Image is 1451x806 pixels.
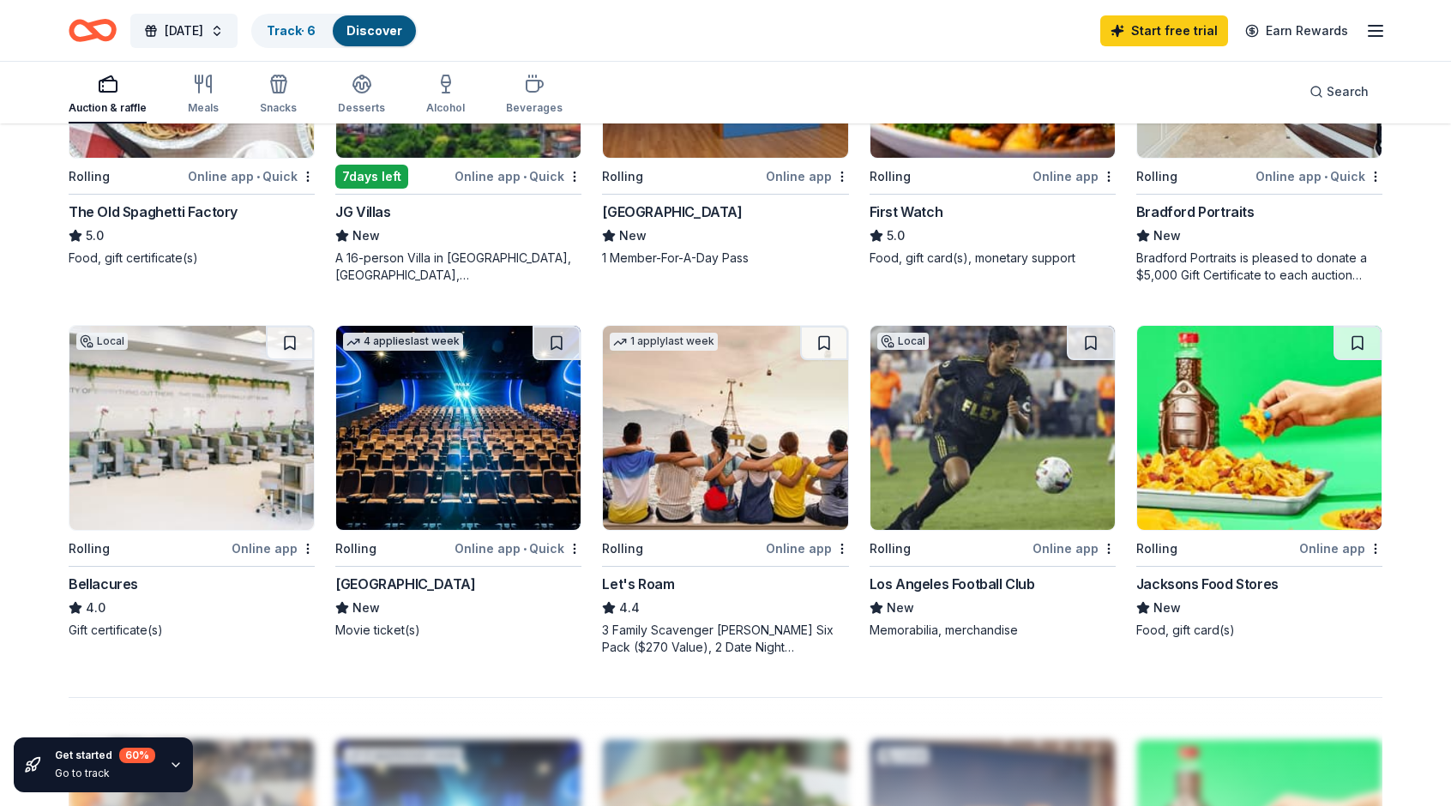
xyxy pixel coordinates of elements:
a: Start free trial [1100,15,1228,46]
div: Get started [55,748,155,763]
div: Online app Quick [1255,165,1382,187]
div: Rolling [870,538,911,559]
div: 4 applies last week [343,333,463,351]
div: Online app Quick [455,538,581,559]
img: Image for Cinépolis [336,326,581,530]
div: Desserts [338,101,385,115]
span: [DATE] [165,21,203,41]
div: Online app [1299,538,1382,559]
div: Online app [766,165,849,187]
div: Beverages [506,101,563,115]
div: Rolling [602,166,643,187]
div: 1 apply last week [610,333,718,351]
div: Movie ticket(s) [335,622,581,639]
a: Discover [346,23,402,38]
div: Let's Roam [602,574,674,594]
button: Meals [188,67,219,123]
div: Rolling [69,166,110,187]
div: Bellacures [69,574,138,594]
a: Home [69,10,117,51]
span: New [619,226,647,246]
div: Auction & raffle [69,101,147,115]
div: A 16-person Villa in [GEOGRAPHIC_DATA], [GEOGRAPHIC_DATA], [GEOGRAPHIC_DATA] for 7days/6nights (R... [335,250,581,284]
span: New [1153,226,1181,246]
a: Earn Rewards [1235,15,1358,46]
div: Gift certificate(s) [69,622,315,639]
span: • [523,542,527,556]
div: [GEOGRAPHIC_DATA] [335,574,475,594]
div: Rolling [335,538,376,559]
div: Memorabilia, merchandise [870,622,1116,639]
div: Online app [1033,165,1116,187]
div: [GEOGRAPHIC_DATA] [602,201,742,222]
button: Auction & raffle [69,67,147,123]
div: Bradford Portraits is pleased to donate a $5,000 Gift Certificate to each auction event, which in... [1136,250,1382,284]
div: 60 % [119,748,155,763]
button: Track· 6Discover [251,14,418,48]
button: Snacks [260,67,297,123]
span: 4.4 [619,598,640,618]
div: Online app Quick [188,165,315,187]
div: Rolling [1136,166,1177,187]
img: Image for Los Angeles Football Club [870,326,1115,530]
span: • [256,170,260,183]
div: Rolling [602,538,643,559]
div: Snacks [260,101,297,115]
a: Image for Jacksons Food StoresRollingOnline appJacksons Food StoresNewFood, gift card(s) [1136,325,1382,639]
span: 5.0 [887,226,905,246]
div: Rolling [69,538,110,559]
span: New [1153,598,1181,618]
button: Desserts [338,67,385,123]
div: JG Villas [335,201,390,222]
img: Image for Jacksons Food Stores [1137,326,1382,530]
div: Online app [232,538,315,559]
span: 5.0 [86,226,104,246]
div: Local [76,333,128,350]
div: 3 Family Scavenger [PERSON_NAME] Six Pack ($270 Value), 2 Date Night Scavenger [PERSON_NAME] Two ... [602,622,848,656]
div: 1 Member-For-A-Day Pass [602,250,848,267]
a: Image for Let's Roam1 applylast weekRollingOnline appLet's Roam4.43 Family Scavenger [PERSON_NAME... [602,325,848,656]
img: Image for Bellacures [69,326,314,530]
div: Food, gift card(s), monetary support [870,250,1116,267]
div: The Old Spaghetti Factory [69,201,238,222]
a: Image for BellacuresLocalRollingOnline appBellacures4.0Gift certificate(s) [69,325,315,639]
a: Image for Cinépolis4 applieslast weekRollingOnline app•Quick[GEOGRAPHIC_DATA]NewMovie ticket(s) [335,325,581,639]
div: Los Angeles Football Club [870,574,1035,594]
div: Local [877,333,929,350]
div: Food, gift certificate(s) [69,250,315,267]
a: Track· 6 [267,23,316,38]
div: Meals [188,101,219,115]
div: Rolling [1136,538,1177,559]
div: Alcohol [426,101,465,115]
div: Bradford Portraits [1136,201,1255,222]
div: Go to track [55,767,155,780]
span: Search [1327,81,1369,102]
button: Search [1296,75,1382,109]
button: [DATE] [130,14,238,48]
span: • [523,170,527,183]
div: Online app Quick [455,165,581,187]
div: Online app [1033,538,1116,559]
div: Rolling [870,166,911,187]
span: • [1324,170,1328,183]
span: New [352,598,380,618]
div: 7 days left [335,165,408,189]
a: Image for Los Angeles Football ClubLocalRollingOnline appLos Angeles Football ClubNewMemorabilia,... [870,325,1116,639]
div: Jacksons Food Stores [1136,574,1279,594]
span: New [352,226,380,246]
div: First Watch [870,201,943,222]
button: Alcohol [426,67,465,123]
div: Food, gift card(s) [1136,622,1382,639]
span: New [887,598,914,618]
div: Online app [766,538,849,559]
button: Beverages [506,67,563,123]
img: Image for Let's Roam [603,326,847,530]
span: 4.0 [86,598,105,618]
